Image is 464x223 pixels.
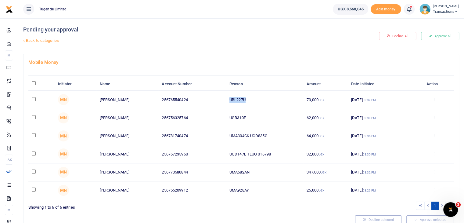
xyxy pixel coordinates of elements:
td: [PERSON_NAME] [96,181,159,199]
span: Marie Nankinga [58,167,69,178]
div: Showing 1 to 6 of 6 entries [28,201,239,210]
li: Toup your wallet [371,4,401,14]
td: UGD147E TLUG 016798 [226,145,303,163]
th: Account Number: activate to sort column ascending [158,78,226,91]
h4: Mobile Money [28,59,454,66]
td: UMA582AN [226,163,303,181]
td: 32,000 [303,145,348,163]
span: Marie Nankinga [58,130,69,141]
small: 03:35 PM [363,153,376,156]
th: Amount: activate to sort column ascending [303,78,348,91]
td: [PERSON_NAME] [96,109,159,127]
td: [DATE] [348,145,416,163]
td: UGB310E [226,109,303,127]
li: Wallet ballance [330,4,370,15]
td: UMA928AY [226,181,303,199]
td: [PERSON_NAME] [96,91,159,109]
a: Back to categories [22,35,312,46]
small: UGX [318,189,324,192]
td: 256770580844 [158,163,226,181]
a: profile-user [PERSON_NAME] Transactions [419,4,459,15]
td: 256755209912 [158,181,226,199]
a: UGX 8,568,045 [333,4,368,15]
small: UGX [318,98,324,102]
th: : activate to sort column descending [28,78,55,91]
small: UGX [321,171,326,174]
a: Add money [371,6,401,11]
td: [DATE] [348,163,416,181]
small: 03:29 PM [363,189,376,192]
span: UGX 8,568,045 [337,6,363,12]
small: UGX [318,134,324,138]
th: Date Initiated: activate to sort column ascending [348,78,416,91]
th: Name: activate to sort column ascending [96,78,159,91]
span: Add money [371,4,401,14]
small: 03:36 PM [363,134,376,138]
span: 2 [456,202,461,207]
li: M [5,205,13,215]
small: UGX [318,153,324,156]
span: Marie Nankinga [58,148,69,159]
span: Marie Nankinga [58,112,69,123]
span: Marie Nankinga [58,94,69,105]
td: [PERSON_NAME] [96,145,159,163]
button: Decline All [379,32,416,40]
li: Ac [5,155,13,165]
span: Transactions [433,9,459,14]
small: 03:38 PM [363,116,376,120]
td: [DATE] [348,127,416,145]
td: 25,000 [303,181,348,199]
td: 256756325764 [158,109,226,127]
td: 256765540424 [158,91,226,109]
a: 1 [431,202,439,210]
td: [DATE] [348,91,416,109]
img: profile-user [419,4,430,15]
button: Approve all [421,32,459,40]
small: 03:39 PM [363,98,376,102]
li: M [5,50,13,60]
td: 73,000 [303,91,348,109]
td: 64,000 [303,127,348,145]
small: 03:32 PM [363,171,376,174]
a: logo-small logo-large logo-large [5,7,13,11]
iframe: Intercom live chat [443,202,458,217]
td: 256767235960 [158,145,226,163]
small: [PERSON_NAME] [433,4,459,9]
td: 347,000 [303,163,348,181]
h4: Pending your approval [23,26,312,33]
th: Reason: activate to sort column ascending [226,78,303,91]
td: [DATE] [348,181,416,199]
small: UGX [318,116,324,120]
td: [DATE] [348,109,416,127]
span: Marie Nankinga [58,185,69,196]
td: [PERSON_NAME] [96,127,159,145]
td: UBL227U [226,91,303,109]
span: Tugende Limited [37,6,69,12]
th: Initiator: activate to sort column ascending [55,78,96,91]
td: [PERSON_NAME] [96,163,159,181]
td: 256781740474 [158,127,226,145]
td: 62,000 [303,109,348,127]
th: Action: activate to sort column ascending [416,78,454,91]
img: logo-small [5,6,13,13]
td: UMA304CK UGD835G [226,127,303,145]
